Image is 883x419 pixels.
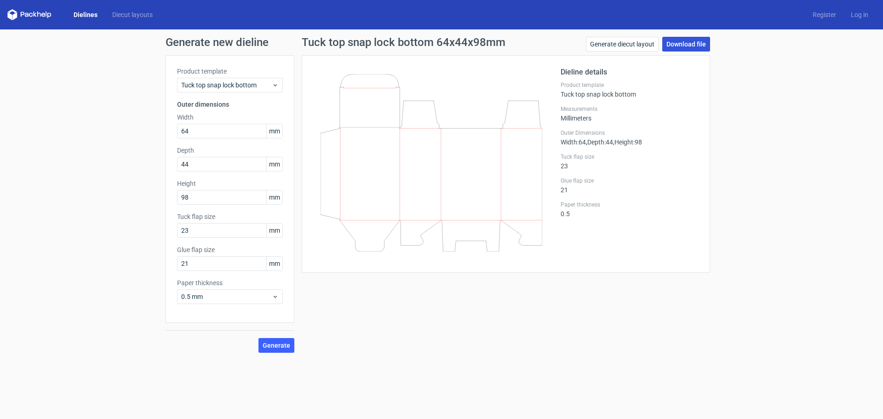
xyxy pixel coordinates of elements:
[66,10,105,19] a: Dielines
[561,129,699,137] label: Outer Dimensions
[177,212,283,221] label: Tuck flap size
[177,113,283,122] label: Width
[561,67,699,78] h2: Dieline details
[613,138,642,146] span: , Height : 98
[166,37,717,48] h1: Generate new dieline
[843,10,876,19] a: Log in
[105,10,160,19] a: Diecut layouts
[266,190,282,204] span: mm
[177,100,283,109] h3: Outer dimensions
[561,177,699,184] label: Glue flap size
[266,124,282,138] span: mm
[258,338,294,353] button: Generate
[177,179,283,188] label: Height
[181,292,272,301] span: 0.5 mm
[561,81,699,89] label: Product template
[561,105,699,113] label: Measurements
[266,257,282,270] span: mm
[561,153,699,170] div: 23
[302,37,505,48] h1: Tuck top snap lock bottom 64x44x98mm
[586,138,613,146] span: , Depth : 44
[266,157,282,171] span: mm
[263,342,290,349] span: Generate
[561,177,699,194] div: 21
[805,10,843,19] a: Register
[177,67,283,76] label: Product template
[177,245,283,254] label: Glue flap size
[177,278,283,287] label: Paper thickness
[177,146,283,155] label: Depth
[662,37,710,52] a: Download file
[181,80,272,90] span: Tuck top snap lock bottom
[561,138,586,146] span: Width : 64
[561,201,699,208] label: Paper thickness
[561,153,699,161] label: Tuck flap size
[266,224,282,237] span: mm
[561,105,699,122] div: Millimeters
[561,201,699,218] div: 0.5
[561,81,699,98] div: Tuck top snap lock bottom
[586,37,659,52] a: Generate diecut layout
